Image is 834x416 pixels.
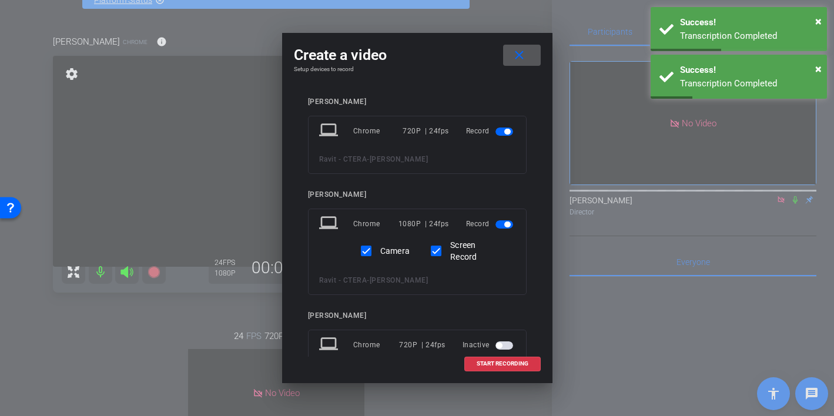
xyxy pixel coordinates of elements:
span: START RECORDING [477,361,528,367]
div: Transcription Completed [680,77,818,90]
span: [PERSON_NAME] [370,155,428,163]
span: [PERSON_NAME] [370,276,428,284]
div: Record [466,120,515,142]
div: Inactive [463,334,515,355]
mat-icon: laptop [319,334,340,355]
span: - [367,276,370,284]
div: Success! [680,16,818,29]
label: Screen Record [448,239,501,263]
span: Ravit - CTERA [319,276,367,284]
div: 720P | 24fps [399,334,446,355]
div: 720P | 24fps [403,120,449,142]
span: × [815,62,822,76]
button: Close [815,60,822,78]
mat-icon: laptop [319,213,340,234]
span: - [367,155,370,163]
div: Chrome [353,334,400,355]
div: 1080P | 24fps [398,213,449,234]
h4: Setup devices to record [294,66,541,73]
div: [PERSON_NAME] [308,190,527,199]
mat-icon: close [512,48,527,63]
label: Camera [378,245,410,257]
span: Ravit - CTERA [319,155,367,163]
div: Record [466,213,515,234]
div: Chrome [353,120,403,142]
div: Transcription Completed [680,29,818,43]
button: START RECORDING [464,357,541,371]
div: [PERSON_NAME] [308,98,527,106]
div: [PERSON_NAME] [308,311,527,320]
mat-icon: laptop [319,120,340,142]
span: × [815,14,822,28]
div: Create a video [294,45,541,66]
div: Success! [680,63,818,77]
button: Close [815,12,822,30]
div: Chrome [353,213,398,234]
